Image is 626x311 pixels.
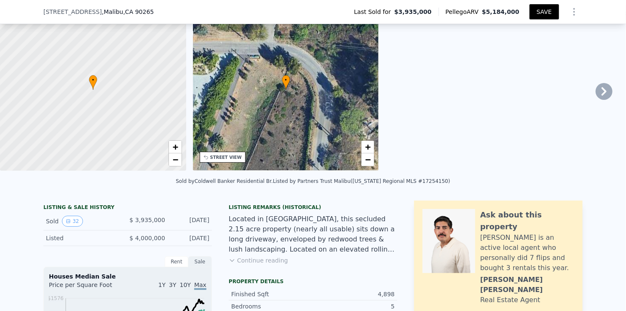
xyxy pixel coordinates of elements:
span: − [365,154,371,165]
a: Zoom out [169,153,182,166]
span: $ 3,935,000 [129,217,165,223]
div: • [89,75,97,90]
span: • [89,76,97,84]
button: View historical data [62,216,83,227]
span: + [365,142,371,152]
img: Sale: 160188252 Parcel: 124950975 [385,9,572,171]
div: STREET VIEW [210,154,242,161]
div: Finished Sqft [231,290,313,298]
div: [PERSON_NAME] is an active local agent who personally did 7 flips and bought 3 rentals this year. [480,233,574,273]
div: [DATE] [172,216,209,227]
div: [DATE] [172,234,209,242]
span: Pellego ARV [446,8,482,16]
div: Sold [46,216,121,227]
span: 3Y [169,282,176,288]
span: 1Y [158,282,166,288]
span: + [172,142,178,152]
span: Last Sold for [354,8,395,16]
span: , CA 90265 [123,8,154,15]
div: Located in [GEOGRAPHIC_DATA], this secluded 2.15 acre property (nearly all usable) sits down a lo... [229,214,397,255]
span: [STREET_ADDRESS] [43,8,102,16]
div: Ask about this property [480,209,574,233]
div: Rent [165,256,188,267]
a: Zoom out [361,153,374,166]
div: Bedrooms [231,302,313,311]
div: Sale [188,256,212,267]
div: Real Estate Agent [480,295,540,305]
div: LISTING & SALE HISTORY [43,204,212,212]
span: $3,935,000 [394,8,432,16]
button: Continue reading [229,256,288,265]
span: , Malibu [102,8,154,16]
span: − [172,154,178,165]
div: 4,898 [313,290,395,298]
span: • [282,76,290,84]
span: Max [194,282,206,290]
span: $ 4,000,000 [129,235,165,241]
button: Show Options [566,3,583,20]
div: Listed by Partners Trust Malibu ([US_STATE] Regional MLS #17254150) [273,178,450,184]
div: Property details [229,278,397,285]
div: Listing Remarks (Historical) [229,204,397,211]
button: SAVE [530,4,559,19]
span: $5,184,000 [482,8,519,15]
a: Zoom in [361,141,374,153]
div: • [282,75,290,90]
tspan: $1576 [48,295,64,301]
a: Zoom in [169,141,182,153]
div: [PERSON_NAME] [PERSON_NAME] [480,275,574,295]
div: Sold by Coldwell Banker Residential Br . [176,178,273,184]
div: Price per Square Foot [49,281,128,294]
div: Listed [46,234,121,242]
div: Houses Median Sale [49,272,206,281]
div: 5 [313,302,395,311]
span: 10Y [180,282,191,288]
